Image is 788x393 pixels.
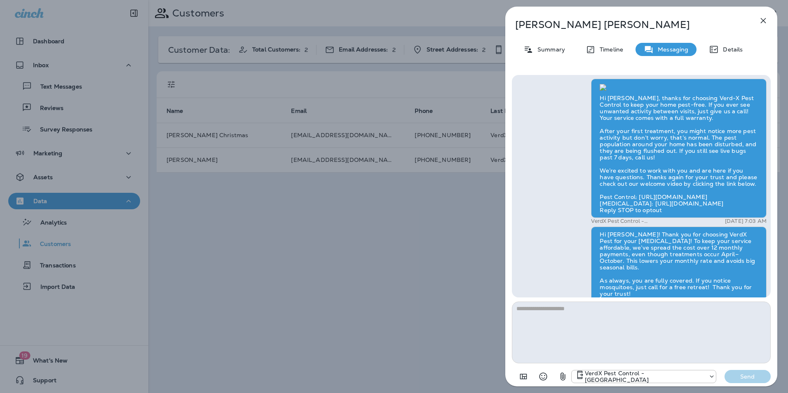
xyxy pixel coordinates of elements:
[725,218,767,225] p: [DATE] 7:03 AM
[591,79,767,218] div: Hi [PERSON_NAME], thanks for choosing Verd-X Pest Control to keep your home pest-free. If you eve...
[596,46,623,53] p: Timeline
[591,218,696,225] p: VerdX Pest Control - [GEOGRAPHIC_DATA]
[572,370,716,383] div: +1 (770) 758-7657
[654,46,688,53] p: Messaging
[600,84,606,91] img: twilio-download
[535,368,551,385] button: Select an emoji
[719,46,743,53] p: Details
[585,370,704,383] p: VerdX Pest Control - [GEOGRAPHIC_DATA]
[515,368,532,385] button: Add in a premade template
[533,46,565,53] p: Summary
[515,19,740,30] p: [PERSON_NAME] [PERSON_NAME]
[591,227,767,308] div: Hi [PERSON_NAME]! Thank you for choosing VerdX Pest for your [MEDICAL_DATA]! To keep your service...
